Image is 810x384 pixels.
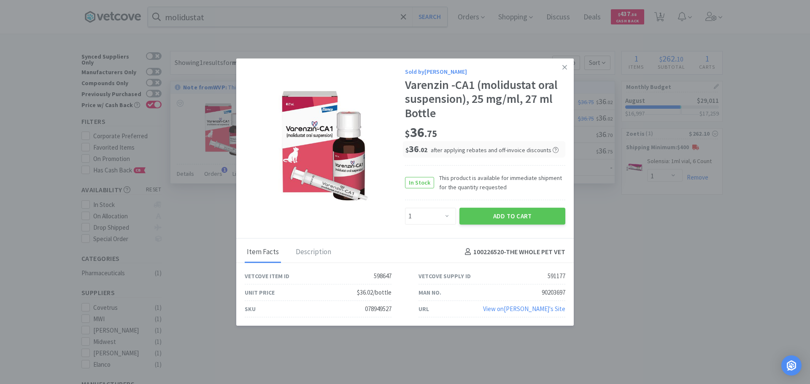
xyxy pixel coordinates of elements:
[418,287,441,297] div: Man No.
[434,173,565,192] span: This product is available for immediate shipment for the quantity requested
[374,271,391,281] div: 598647
[548,271,565,281] div: 591177
[245,242,281,263] div: Item Facts
[418,304,429,313] div: URL
[245,287,275,297] div: Unit Price
[270,91,380,200] img: ff8b0d04288d4b2e9ae6547c0ccab743_591177.jpeg
[405,143,427,155] span: 36
[418,271,471,280] div: Vetcove Supply ID
[419,146,427,154] span: . 02
[483,305,565,313] a: View on[PERSON_NAME]'s Site
[245,304,256,313] div: SKU
[405,146,409,154] span: $
[424,128,437,140] span: . 75
[405,124,437,141] span: 36
[405,67,565,76] div: Sold by [PERSON_NAME]
[405,78,565,121] div: Varenzin -CA1 (molidustat oral suspension), 25 mg/ml, 27 ml Bottle
[405,128,410,140] span: $
[462,247,565,258] h4: 100226520 - THE WHOLE PET VET
[781,355,802,376] div: Open Intercom Messenger
[365,304,391,314] div: 078949527
[459,207,565,224] button: Add to Cart
[405,177,434,188] span: In Stock
[294,242,333,263] div: Description
[245,271,289,280] div: Vetcove Item ID
[542,287,565,298] div: 90203697
[357,287,391,298] div: $36.02/bottle
[431,146,559,154] span: after applying rebates and off-invoice discounts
